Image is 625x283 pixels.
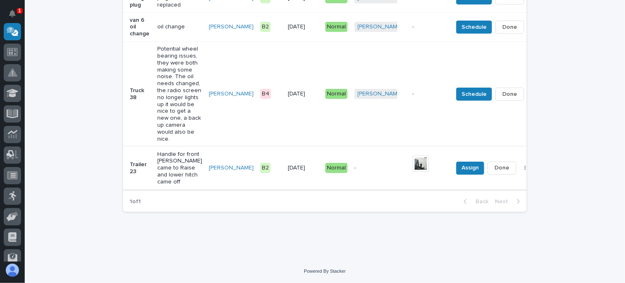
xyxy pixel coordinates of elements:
[157,23,202,30] p: oil change
[456,162,484,175] button: Assign
[494,163,509,173] span: Done
[10,10,21,23] div: Notifications1
[288,165,319,172] p: [DATE]
[358,90,403,97] a: [PERSON_NAME]
[495,21,524,34] button: Done
[18,8,21,14] p: 1
[209,23,254,30] a: [PERSON_NAME]
[209,165,254,172] a: [PERSON_NAME]
[288,23,319,30] p: [DATE]
[502,22,517,32] span: Done
[495,198,513,205] span: Next
[462,22,487,32] span: Schedule
[157,46,202,142] p: Potential wheel bearing issues, they were both making some noise. The oil needs changed, the radi...
[325,22,347,32] div: Normal
[209,90,254,97] a: [PERSON_NAME]
[358,23,403,30] a: [PERSON_NAME]
[413,23,446,30] p: -
[413,90,446,97] p: -
[123,42,552,146] tr: Truck 38Potential wheel bearing issues, they were both making some noise. The oil needs changed, ...
[123,13,552,42] tr: van 6 oil changeoil change[PERSON_NAME] B2[DATE]Normal[PERSON_NAME] -ScheduleDone
[502,89,517,99] span: Done
[457,198,492,205] button: Back
[354,165,406,172] p: -
[456,21,492,34] button: Schedule
[462,163,479,173] span: Assign
[260,89,271,99] div: B4
[492,198,527,205] button: Next
[130,17,151,37] p: van 6 oil change
[325,89,347,99] div: Normal
[325,163,347,173] div: Normal
[130,87,151,101] p: Truck 38
[471,198,488,205] span: Back
[288,90,319,97] p: [DATE]
[4,262,21,279] button: users-avatar
[462,89,487,99] span: Schedule
[456,88,492,101] button: Schedule
[123,192,147,212] p: 1 of 1
[260,163,271,173] div: B2
[495,88,524,101] button: Done
[304,269,345,274] a: Powered By Stacker
[4,5,21,22] button: Notifications
[487,162,516,175] button: Done
[130,161,151,175] p: Trailer 23
[260,22,271,32] div: B2
[157,151,202,186] p: Handle for front [PERSON_NAME] came to Raise and lower hitch came off
[123,146,552,189] tr: Trailer 23Handle for front [PERSON_NAME] came to Raise and lower hitch came off[PERSON_NAME] B2[D...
